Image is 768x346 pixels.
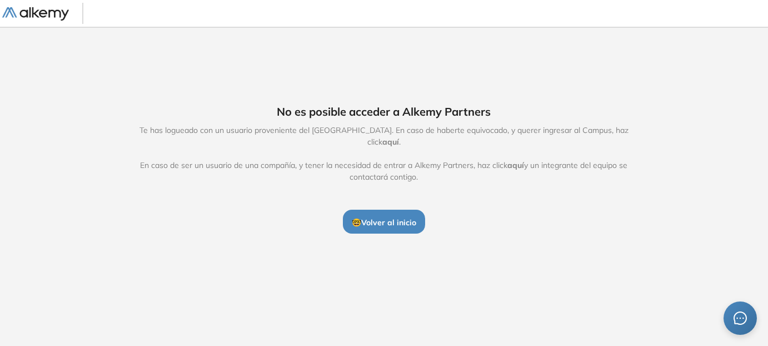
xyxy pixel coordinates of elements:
[343,210,425,233] button: 🤓Volver al inicio
[734,312,747,325] span: message
[277,103,491,120] span: No es posible acceder a Alkemy Partners
[508,160,525,170] span: aquí
[2,7,69,21] img: Logo
[352,218,416,228] span: 🤓 Volver al inicio
[128,125,640,183] span: Te has logueado con un usuario proveniente del [GEOGRAPHIC_DATA]. En caso de haberte equivocado, ...
[382,137,399,147] span: aquí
